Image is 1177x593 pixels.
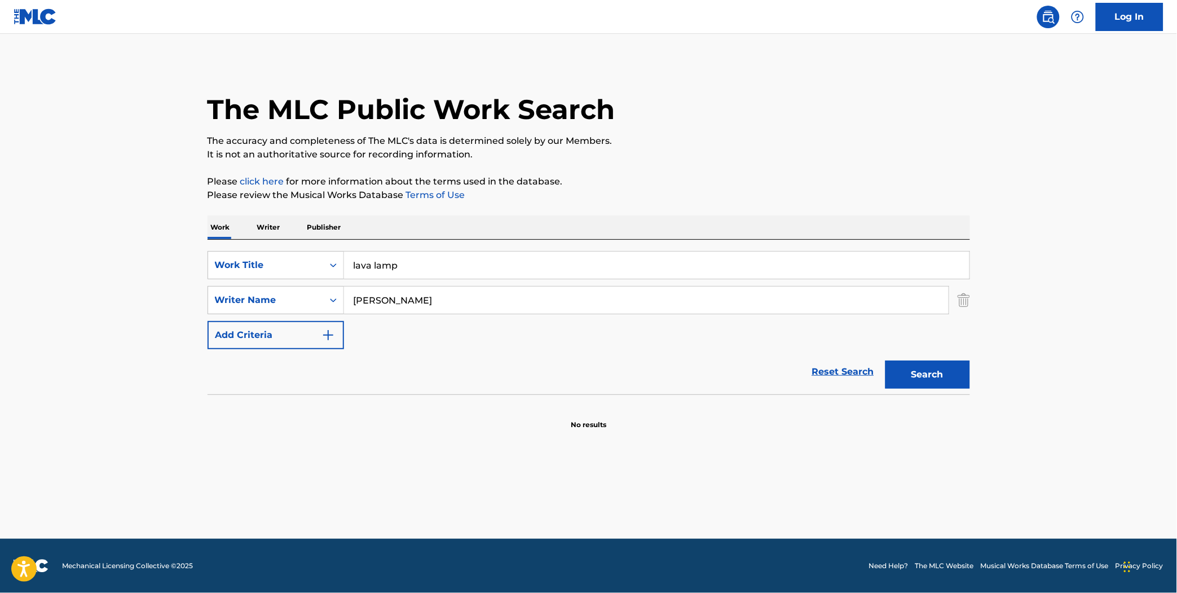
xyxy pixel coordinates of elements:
img: MLC Logo [14,8,57,25]
p: No results [571,406,606,430]
a: Musical Works Database Terms of Use [981,561,1109,571]
a: Log In [1096,3,1163,31]
h1: The MLC Public Work Search [208,93,615,126]
img: search [1042,10,1055,24]
a: Reset Search [806,359,880,384]
a: The MLC Website [915,561,974,571]
form: Search Form [208,251,970,394]
div: Writer Name [215,293,316,307]
img: logo [14,559,49,573]
div: Help [1066,6,1089,28]
a: click here [240,176,284,187]
a: Terms of Use [404,190,465,200]
button: Add Criteria [208,321,344,349]
p: The accuracy and completeness of The MLC's data is determined solely by our Members. [208,134,970,148]
p: Writer [254,216,284,239]
a: Public Search [1037,6,1060,28]
p: Please review the Musical Works Database [208,188,970,202]
p: Publisher [304,216,345,239]
a: Privacy Policy [1116,561,1163,571]
img: Delete Criterion [958,286,970,314]
p: Work [208,216,233,239]
button: Search [885,361,970,389]
img: help [1071,10,1085,24]
div: Drag [1124,550,1131,584]
p: Please for more information about the terms used in the database. [208,175,970,188]
p: It is not an authoritative source for recording information. [208,148,970,161]
iframe: Chat Widget [1121,539,1177,593]
div: Work Title [215,258,316,272]
a: Need Help? [869,561,909,571]
img: 9d2ae6d4665cec9f34b9.svg [321,328,335,342]
span: Mechanical Licensing Collective © 2025 [62,561,193,571]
